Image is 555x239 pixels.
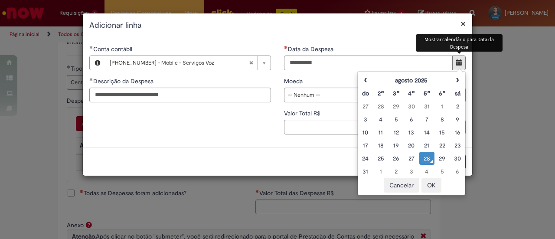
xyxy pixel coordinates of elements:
div: 18 August 2025 Monday [375,141,386,150]
div: 15 August 2025 Friday [437,128,447,137]
th: Mês anterior [358,74,373,87]
div: 19 August 2025 Tuesday [391,141,402,150]
button: OK [421,178,441,193]
div: 31 July 2025 Thursday [421,102,432,111]
abbr: Limpar campo Conta contábil [245,56,258,70]
div: 22 August 2025 Friday [437,141,447,150]
div: 04 August 2025 Monday [375,115,386,124]
div: 13 August 2025 Wednesday [406,128,417,137]
th: agosto 2025. Alternar mês [373,74,450,87]
div: 21 August 2025 Thursday [421,141,432,150]
th: Sexta-feira [434,87,450,100]
div: 30 July 2025 Wednesday [406,102,417,111]
span: Obrigatório Preenchido [89,78,93,81]
div: 01 September 2025 Monday [375,167,386,176]
div: 30 August 2025 Saturday [452,154,463,163]
span: Valor Total R$ [284,109,322,117]
div: 14 August 2025 Thursday [421,128,432,137]
th: Próximo mês [450,74,465,87]
div: 29 August 2025 Friday [437,154,447,163]
div: 28 July 2025 Monday [375,102,386,111]
div: 03 September 2025 Wednesday [406,167,417,176]
th: Quarta-feira [404,87,419,100]
div: 16 August 2025 Saturday [452,128,463,137]
div: 31 August 2025 Sunday [360,167,371,176]
input: Descrição da Despesa [89,88,271,102]
span: Descrição da Despesa [93,77,155,85]
div: 05 August 2025 Tuesday [391,115,402,124]
div: 25 August 2025 Monday [375,154,386,163]
span: Obrigatório Preenchido [89,46,93,49]
span: Necessários [284,46,288,49]
span: Necessários - Conta contábil [93,45,134,53]
div: 26 August 2025 Tuesday [391,154,402,163]
span: [PHONE_NUMBER] - Mobile - Serviços Voz [110,56,249,70]
div: 02 August 2025 Saturday [452,102,463,111]
div: 10 August 2025 Sunday [360,128,371,137]
div: 03 August 2025 Sunday [360,115,371,124]
span: -- Nenhum -- [288,88,448,102]
div: 04 September 2025 Thursday [421,167,432,176]
button: Mostrar calendário para Data da Despesa [452,56,466,70]
div: 27 July 2025 Sunday [360,102,371,111]
th: Segunda-feira [373,87,388,100]
button: Conta contábil, Visualizar este registro 72032001 - Mobile - Serviços Voz [90,56,105,70]
input: Valor Total R$ [284,120,466,134]
div: 12 August 2025 Tuesday [391,128,402,137]
div: 23 August 2025 Saturday [452,141,463,150]
h2: Adicionar linha [89,20,466,31]
a: [PHONE_NUMBER] - Mobile - Serviços VozLimpar campo Conta contábil [105,56,271,70]
div: 11 August 2025 Monday [375,128,386,137]
div: 01 August 2025 Friday [437,102,447,111]
th: Quinta-feira [419,87,434,100]
div: 20 August 2025 Wednesday [406,141,417,150]
button: Fechar modal [460,19,466,28]
div: 24 August 2025 Sunday [360,154,371,163]
div: 09 August 2025 Saturday [452,115,463,124]
div: 29 July 2025 Tuesday [391,102,402,111]
button: Cancelar [384,178,419,193]
div: 06 August 2025 Wednesday [406,115,417,124]
div: O seletor de data foi aberto.28 August 2025 Thursday [421,154,432,163]
div: Mostrar calendário para Data da Despesa [416,34,503,52]
span: Moeda [284,77,304,85]
input: Data da Despesa [284,56,453,70]
div: 08 August 2025 Friday [437,115,447,124]
div: 17 August 2025 Sunday [360,141,371,150]
div: 02 September 2025 Tuesday [391,167,402,176]
th: Terça-feira [388,87,404,100]
span: Data da Despesa [288,45,335,53]
div: 27 August 2025 Wednesday [406,154,417,163]
div: Escolher data [357,71,466,195]
div: 05 September 2025 Friday [437,167,447,176]
div: 06 September 2025 Saturday [452,167,463,176]
div: 07 August 2025 Thursday [421,115,432,124]
th: Sábado [450,87,465,100]
th: Domingo [358,87,373,100]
